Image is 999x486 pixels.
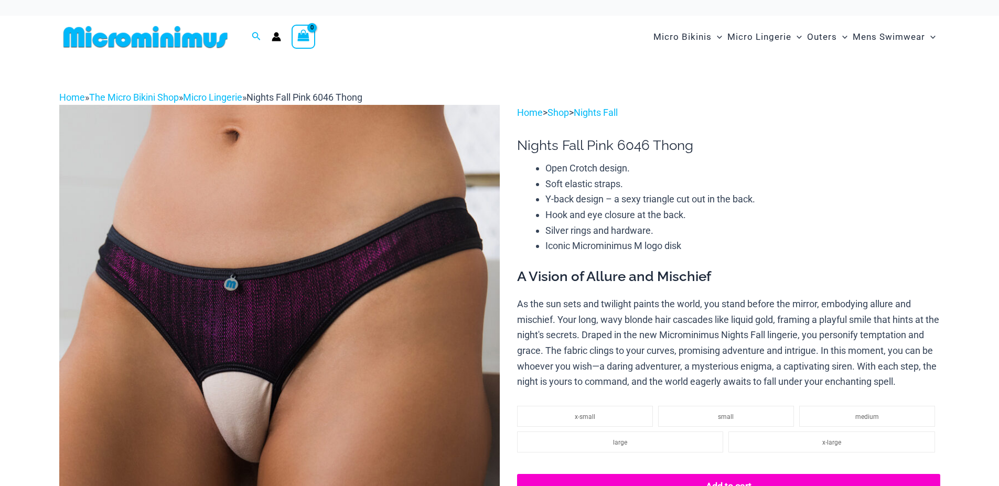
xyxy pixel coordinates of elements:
a: Home [517,107,543,118]
a: Mens SwimwearMenu ToggleMenu Toggle [850,21,938,53]
li: Silver rings and hardware. [545,223,940,239]
span: Mens Swimwear [853,24,925,50]
a: Shop [547,107,569,118]
li: large [517,431,723,452]
span: Outers [807,24,837,50]
span: Menu Toggle [925,24,936,50]
a: Search icon link [252,30,261,44]
span: x-small [575,413,595,420]
li: small [658,406,794,427]
nav: Site Navigation [649,19,940,55]
p: > > [517,105,940,121]
li: x-small [517,406,653,427]
span: Menu Toggle [791,24,802,50]
span: x-large [822,439,841,446]
a: Home [59,92,85,103]
a: OutersMenu ToggleMenu Toggle [804,21,850,53]
p: As the sun sets and twilight paints the world, you stand before the mirror, embodying allure and ... [517,296,940,390]
span: Menu Toggle [837,24,847,50]
span: Micro Lingerie [727,24,791,50]
span: » » » [59,92,362,103]
a: Nights Fall [574,107,618,118]
span: Menu Toggle [712,24,722,50]
a: Micro LingerieMenu ToggleMenu Toggle [725,21,804,53]
span: medium [855,413,879,420]
h1: Nights Fall Pink 6046 Thong [517,137,940,154]
li: Open Crotch design. [545,160,940,176]
li: Hook and eye closure at the back. [545,207,940,223]
li: Y-back design – a sexy triangle cut out in the back. [545,191,940,207]
span: small [718,413,734,420]
span: large [613,439,627,446]
li: Soft elastic straps. [545,176,940,192]
a: View Shopping Cart, empty [292,25,316,49]
a: Account icon link [272,32,281,41]
a: The Micro Bikini Shop [89,92,179,103]
a: Micro Lingerie [183,92,242,103]
li: x-large [728,431,934,452]
li: Iconic Microminimus M logo disk [545,238,940,254]
img: MM SHOP LOGO FLAT [59,25,232,49]
h3: A Vision of Allure and Mischief [517,268,940,286]
li: medium [799,406,935,427]
span: Micro Bikinis [653,24,712,50]
span: Nights Fall Pink 6046 Thong [246,92,362,103]
a: Micro BikinisMenu ToggleMenu Toggle [651,21,725,53]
